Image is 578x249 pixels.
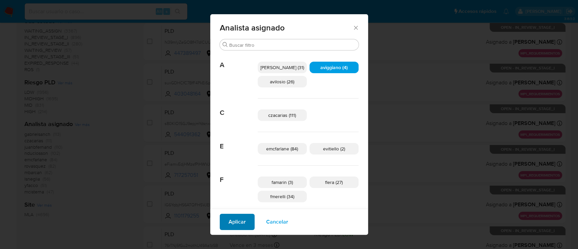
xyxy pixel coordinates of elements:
[272,179,293,186] span: famarin (3)
[229,42,356,48] input: Buscar filtro
[220,24,353,32] span: Analista asignado
[309,177,359,188] div: flera (27)
[258,191,307,202] div: fmerelli (34)
[260,64,304,71] span: [PERSON_NAME] (31)
[309,143,359,154] div: evitiello (2)
[257,214,297,230] button: Cancelar
[258,177,307,188] div: famarin (3)
[268,112,296,119] span: czacarias (111)
[258,143,307,154] div: emcfarlane (84)
[258,109,307,121] div: czacarias (111)
[270,193,294,200] span: fmerelli (34)
[323,145,345,152] span: evitiello (2)
[309,62,359,73] div: aviggiano (4)
[220,99,258,117] span: C
[220,132,258,150] span: E
[220,166,258,184] span: F
[266,214,288,229] span: Cancelar
[258,62,307,73] div: [PERSON_NAME] (31)
[229,214,246,229] span: Aplicar
[220,214,255,230] button: Aplicar
[352,24,359,30] button: Cerrar
[220,51,258,69] span: A
[266,145,298,152] span: emcfarlane (84)
[258,76,307,87] div: avilosio (26)
[222,42,228,47] button: Buscar
[270,78,294,85] span: avilosio (26)
[320,64,348,71] span: aviggiano (4)
[325,179,343,186] span: flera (27)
